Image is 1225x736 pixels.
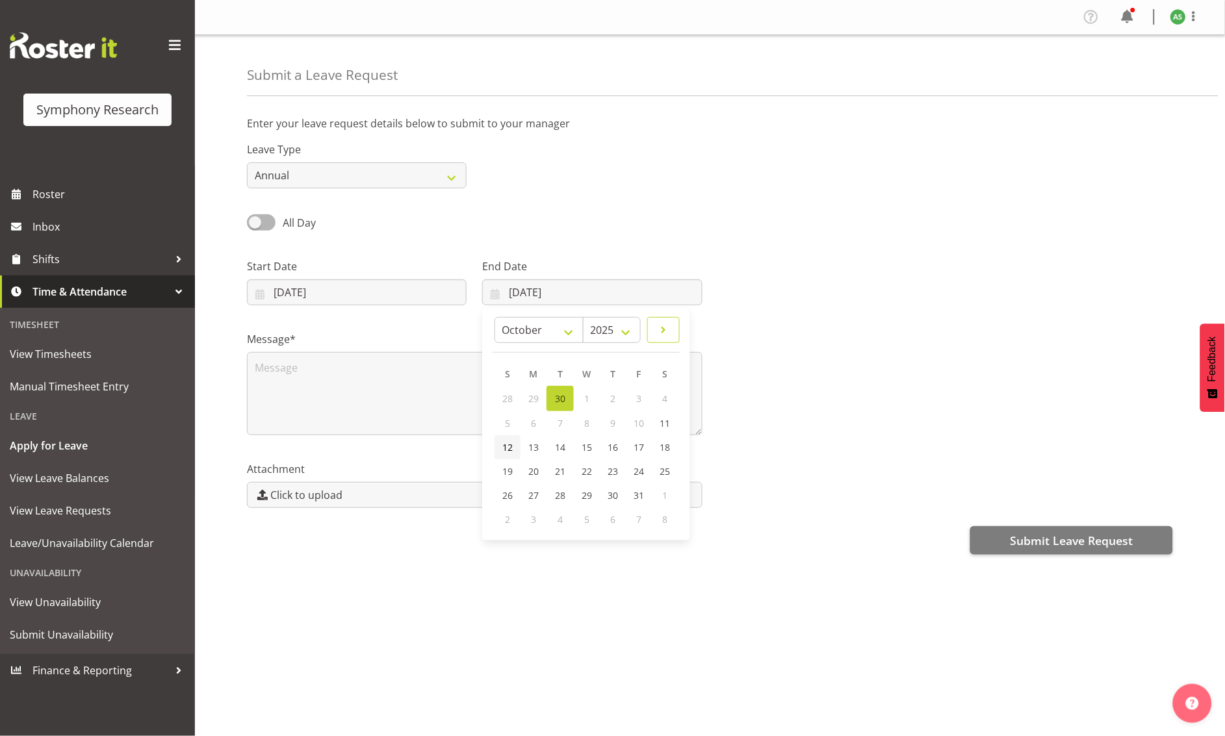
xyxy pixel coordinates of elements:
[3,403,192,429] div: Leave
[662,489,667,501] span: 1
[502,392,513,405] span: 28
[36,100,159,120] div: Symphony Research
[1200,324,1225,412] button: Feedback - Show survey
[505,417,510,429] span: 5
[3,559,192,586] div: Unavailability
[495,483,521,507] a: 26
[634,489,644,501] span: 31
[3,338,192,370] a: View Timesheets
[558,417,563,429] span: 7
[634,465,644,477] span: 24
[3,494,192,527] a: View Leave Requests
[32,282,169,301] span: Time & Attendance
[10,592,185,612] span: View Unavailability
[636,513,641,526] span: 7
[626,435,652,459] a: 17
[660,465,670,477] span: 25
[10,625,185,644] span: Submit Unavailability
[608,489,618,501] span: 30
[555,441,565,453] span: 14
[584,392,589,405] span: 1
[634,417,644,429] span: 10
[970,526,1173,555] button: Submit Leave Request
[521,459,547,483] a: 20
[662,513,667,526] span: 8
[652,411,678,435] a: 11
[10,344,185,364] span: View Timesheets
[10,436,185,455] span: Apply for Leave
[558,368,563,380] span: T
[502,465,513,477] span: 19
[574,435,600,459] a: 15
[636,392,641,405] span: 3
[32,217,188,236] span: Inbox
[3,618,192,651] a: Submit Unavailability
[531,417,536,429] span: 6
[32,661,169,680] span: Finance & Reporting
[610,513,615,526] span: 6
[247,68,398,82] h4: Submit a Leave Request
[495,435,521,459] a: 12
[3,311,192,338] div: Timesheet
[626,459,652,483] a: 24
[662,368,667,380] span: S
[555,465,565,477] span: 21
[626,483,652,507] a: 31
[555,489,565,501] span: 28
[547,459,574,483] a: 21
[247,331,703,347] label: Message*
[495,459,521,483] a: 19
[582,441,592,453] span: 15
[600,483,626,507] a: 30
[10,533,185,553] span: Leave/Unavailability Calendar
[247,142,467,157] label: Leave Type
[3,527,192,559] a: Leave/Unavailability Calendar
[502,489,513,501] span: 26
[637,368,641,380] span: F
[521,435,547,459] a: 13
[247,116,1173,131] p: Enter your leave request details below to submit to your manager
[547,483,574,507] a: 28
[247,461,703,477] label: Attachment
[610,392,615,405] span: 2
[283,216,316,230] span: All Day
[531,513,536,526] span: 3
[521,483,547,507] a: 27
[662,392,667,405] span: 4
[660,441,670,453] span: 18
[652,459,678,483] a: 25
[530,368,538,380] span: M
[505,368,510,380] span: S
[555,392,565,405] span: 30
[502,441,513,453] span: 12
[3,370,192,403] a: Manual Timesheet Entry
[610,368,615,380] span: T
[32,249,169,269] span: Shifts
[584,513,589,526] span: 5
[547,435,574,459] a: 14
[3,586,192,618] a: View Unavailability
[582,465,592,477] span: 22
[558,513,563,526] span: 4
[10,468,185,488] span: View Leave Balances
[10,32,117,58] img: Rosterit website logo
[584,417,589,429] span: 8
[528,441,539,453] span: 13
[1170,9,1186,25] img: ange-steiger11422.jpg
[1186,697,1199,710] img: help-xxl-2.png
[32,184,188,204] span: Roster
[583,368,591,380] span: W
[482,259,702,274] label: End Date
[3,429,192,462] a: Apply for Leave
[1207,336,1219,382] span: Feedback
[660,417,670,429] span: 11
[600,459,626,483] a: 23
[528,392,539,405] span: 29
[610,417,615,429] span: 9
[10,377,185,396] span: Manual Timesheet Entry
[528,465,539,477] span: 20
[270,487,342,503] span: Click to upload
[634,441,644,453] span: 17
[574,459,600,483] a: 22
[608,465,618,477] span: 23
